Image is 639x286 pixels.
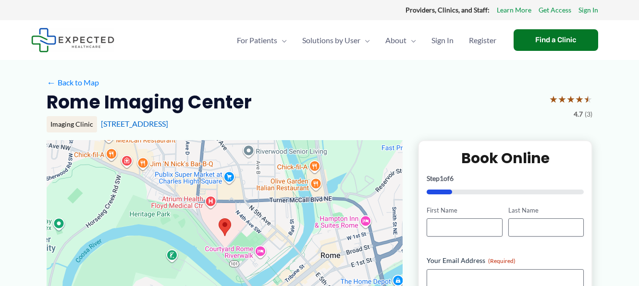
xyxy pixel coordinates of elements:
h2: Rome Imaging Center [47,90,252,114]
span: 4.7 [574,108,583,120]
span: ★ [584,90,592,108]
span: 6 [450,174,454,182]
label: Your Email Address [427,256,584,265]
span: (Required) [488,257,516,264]
a: Sign In [424,24,461,57]
p: Step of [427,175,584,182]
div: Imaging Clinic [47,116,97,132]
span: ★ [575,90,584,108]
img: Expected Healthcare Logo - side, dark font, small [31,28,114,52]
span: About [385,24,406,57]
a: Solutions by UserMenu Toggle [295,24,378,57]
span: ★ [558,90,566,108]
span: ★ [566,90,575,108]
label: Last Name [508,206,584,215]
a: For PatientsMenu Toggle [229,24,295,57]
nav: Primary Site Navigation [229,24,504,57]
a: [STREET_ADDRESS] [101,119,168,128]
a: ←Back to Map [47,75,99,90]
span: Menu Toggle [406,24,416,57]
span: ★ [549,90,558,108]
label: First Name [427,206,502,215]
a: Learn More [497,4,531,16]
strong: Providers, Clinics, and Staff: [406,6,490,14]
span: ← [47,78,56,87]
a: Get Access [539,4,571,16]
span: Menu Toggle [360,24,370,57]
span: Menu Toggle [277,24,287,57]
h2: Book Online [427,149,584,167]
span: Sign In [431,24,454,57]
span: 1 [440,174,443,182]
span: (3) [585,108,592,120]
a: Register [461,24,504,57]
span: Register [469,24,496,57]
span: Solutions by User [302,24,360,57]
span: For Patients [237,24,277,57]
a: Sign In [578,4,598,16]
a: AboutMenu Toggle [378,24,424,57]
a: Find a Clinic [514,29,598,51]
